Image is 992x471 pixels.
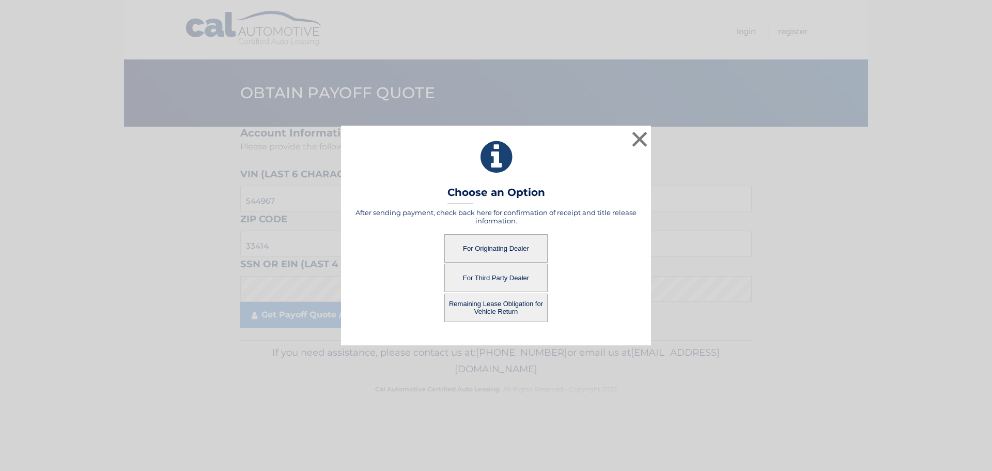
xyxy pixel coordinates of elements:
button: × [629,129,650,149]
h5: After sending payment, check back here for confirmation of receipt and title release information. [354,208,638,225]
button: For Third Party Dealer [444,264,548,292]
button: Remaining Lease Obligation for Vehicle Return [444,294,548,322]
h3: Choose an Option [447,186,545,204]
button: For Originating Dealer [444,234,548,263]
